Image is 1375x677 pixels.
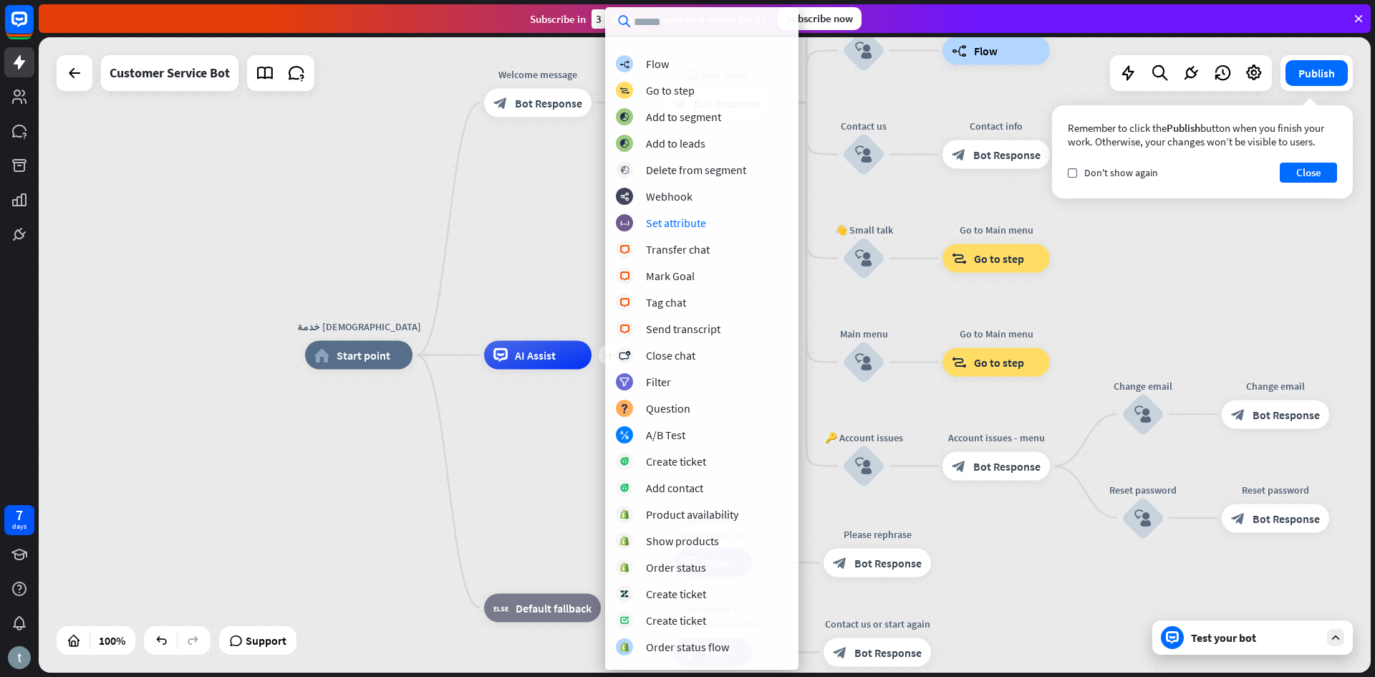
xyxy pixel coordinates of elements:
span: Support [246,629,286,652]
i: block_bot_response [833,556,847,570]
div: Contact us or start again [813,617,942,631]
i: block_add_to_segment [619,112,629,122]
button: Close [1280,163,1337,183]
div: Remember to click the button when you finish your work. Otherwise, your changes won’t be visible ... [1068,121,1337,148]
i: block_goto [619,86,629,95]
i: block_ab_testing [620,431,629,440]
div: Change email [1211,378,1340,393]
i: block_livechat [619,272,630,281]
div: days [12,522,26,532]
div: Webhook [646,189,693,203]
div: Customer Service Bot [110,55,230,91]
i: block_bot_response [833,645,847,660]
i: block_close_chat [619,351,630,360]
span: Go to step [974,251,1024,266]
span: AI Assist [515,348,556,362]
div: 🔑 Account issues [821,431,907,445]
i: block_bot_response [1231,511,1245,525]
span: Bot Response [973,148,1041,162]
span: Default fallback [516,600,592,615]
div: 3 [592,9,606,29]
i: builder_tree [952,44,967,58]
i: block_question [620,404,629,413]
i: block_user_input [855,458,872,475]
span: Bot Response [973,459,1041,474]
div: Welcome message [473,67,602,81]
i: block_fallback [493,600,508,615]
div: خدمة [DEMOGRAPHIC_DATA] [294,320,423,334]
button: Publish [1285,60,1348,86]
div: Order status flow [646,640,729,654]
div: Set attribute [646,216,706,230]
div: Add to leads [646,136,705,150]
div: Subscribe in days to get your first month for $1 [530,9,766,29]
div: Create ticket [646,587,706,601]
div: Transfer chat [646,242,710,256]
div: Account issues - menu [932,431,1061,445]
div: Contact us [821,119,907,133]
i: block_goto [952,355,967,370]
i: block_goto [952,251,967,266]
div: Change email [1100,378,1186,393]
div: Subscribe now [778,7,862,30]
i: block_user_input [855,250,872,267]
div: Send transcript [646,322,720,336]
span: Bot Response [1253,511,1320,525]
div: Main menu [821,327,907,341]
div: Contact info [932,119,1061,133]
div: Tag chat [646,295,686,309]
i: block_livechat [619,325,630,334]
i: block_bot_response [952,459,966,474]
a: 7 days [4,505,34,535]
i: webhooks [620,192,629,201]
span: Don't show again [1084,166,1158,179]
div: Go to Main menu [932,223,1061,237]
div: Product availability [646,507,738,522]
div: Question [646,401,690,416]
i: block_user_input [855,146,872,163]
i: block_delete_from_segment [620,165,629,175]
div: Delete from segment [646,163,746,177]
div: Add to segment [646,110,721,124]
button: Open LiveChat chat widget [11,6,54,49]
div: Close chat [646,348,695,362]
i: plus [604,350,615,360]
div: Reset password [1211,482,1340,496]
div: Filter [646,375,671,389]
div: Show products [646,534,719,548]
i: block_livechat [619,245,630,254]
div: Go to Main menu [932,327,1061,341]
span: Publish [1167,121,1200,135]
div: 👋 Small talk [821,223,907,237]
div: Reset password [1100,482,1186,496]
div: Mark Goal [646,269,695,283]
div: 100% [95,629,130,652]
i: block_user_input [855,42,872,59]
i: block_set_attribute [620,219,629,228]
i: block_bot_response [493,95,508,110]
i: block_user_input [855,354,872,371]
i: builder_tree [619,59,629,69]
span: Flow [974,44,998,58]
i: block_livechat [619,298,630,307]
span: Go to step [974,355,1024,370]
div: A/B Test [646,428,685,442]
div: Go to step [646,83,695,97]
span: Bot Response [854,556,922,570]
div: Order status [646,560,706,575]
div: Test your bot [1191,630,1320,645]
span: Bot Response [515,95,582,110]
i: block_bot_response [952,148,966,162]
span: Bot Response [854,645,922,660]
i: home_2 [314,348,329,362]
i: block_bot_response [1231,407,1245,421]
i: filter [619,378,629,387]
i: block_add_to_segment [619,139,629,148]
i: block_user_input [1134,509,1152,527]
div: Add contact [646,481,703,495]
span: Start point [337,348,390,362]
div: 7 [16,509,23,522]
div: Flow [646,57,669,71]
div: Please rephrase [813,527,942,542]
i: block_user_input [1134,405,1152,423]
